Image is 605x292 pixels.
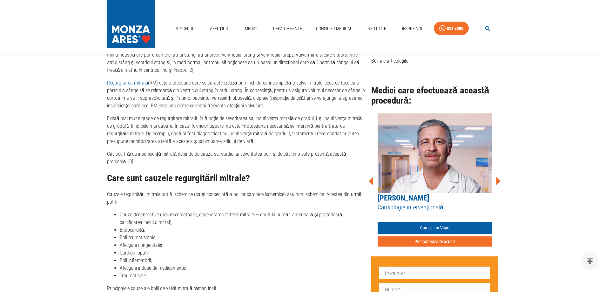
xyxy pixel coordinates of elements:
li: Afecțiuni congenitale; [120,241,366,249]
button: Programează-te acum! [378,236,492,247]
h5: Cardiologie intervențională [378,203,492,212]
li: Cauze degenerative (boli mixomatoase, degenerarea foițelor mitralei – două la număr: anterioară ș... [120,211,366,226]
a: Consilier Medical [313,22,355,35]
a: 031 9300 [434,22,469,35]
a: Info Utile [364,22,389,35]
li: Boli reumatismale; [120,234,366,241]
button: delete [581,252,599,270]
div: 031 9300 [447,24,463,32]
a: Medici [241,22,261,35]
a: Departamente [271,22,305,35]
li: Cardiomiopatii; [120,249,366,257]
a: Despre Noi [398,22,425,35]
a: Afecțiuni [207,22,232,35]
img: Dr. Igor Nedelciuc [378,113,492,193]
h2: Medici care efectuează această procedură: [371,85,498,105]
p: (RM) este o afecțiune care se caracterizează prin închiderea incompletă a valvei mitrale, ceea ce... [107,79,366,110]
a: Regurgitarea mitrală [107,80,148,86]
li: Boli inflamatorii; [120,257,366,264]
a: [PERSON_NAME] [378,194,429,202]
p: Inima noastră are patru camere: atriul stâng, atriul drept, ventriculul stâng și ventriculul drep... [107,51,366,74]
p: Există mai multe grade de regurgitare mitrală, în funcție de severitatea sa, insuficiența mitrală... [107,115,366,145]
li: Afecțiuni induse de medicamente; [120,264,366,272]
li: Endocardită; [120,226,366,234]
a: Curriculum Vitae [378,222,492,234]
a: Proceduri [172,22,198,35]
span: Boli ale articulațiilor [371,58,410,64]
li: Traumatisme. [120,272,366,280]
p: Cât poți trăi cu insuficiență mitrală depinde de cauza sa, stadiul și severitatea bolii și de cât... [107,150,366,166]
p: Cauzele regurgitării mitrale pot fi ischemice (ca și consecință a bolilor cardiace ischemice) sau... [107,191,366,206]
h2: Care sunt cauzele regurgitării mitrale? [107,173,366,183]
